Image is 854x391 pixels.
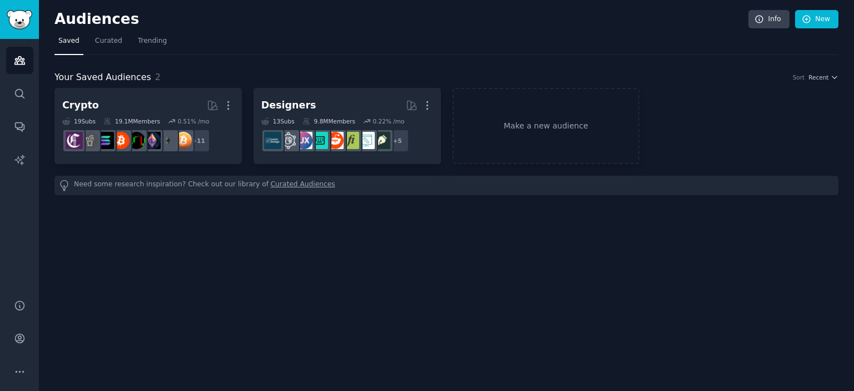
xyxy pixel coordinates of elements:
img: UXDesign [295,132,312,149]
img: ethtrader [143,132,161,149]
a: Make a new audience [453,88,640,164]
div: 0.22 % /mo [373,117,405,125]
a: New [795,10,838,29]
span: Saved [58,36,80,46]
img: typography [342,132,359,149]
a: Info [748,10,790,29]
span: Trending [138,36,167,46]
div: 0.51 % /mo [177,117,209,125]
img: graphic_design [373,132,390,149]
img: GummySearch logo [7,10,32,29]
img: CryptoCurrencies [81,132,98,149]
div: 13 Sub s [261,117,295,125]
img: solana [97,132,114,149]
span: Your Saved Audiences [54,71,151,85]
img: web_design [358,132,375,149]
div: + 5 [386,129,409,152]
img: CryptoMarkets [128,132,145,149]
img: userexperience [280,132,297,149]
div: Designers [261,98,316,112]
span: 2 [155,72,161,82]
img: logodesign [326,132,344,149]
button: Recent [808,73,838,81]
img: Crypto_Currency_News [66,132,83,149]
a: Saved [54,32,83,55]
span: Curated [95,36,122,46]
div: 19 Sub s [62,117,96,125]
img: UI_Design [311,132,328,149]
span: Recent [808,73,828,81]
a: Curated Audiences [271,180,335,191]
div: Crypto [62,98,99,112]
div: Sort [793,73,805,81]
div: 9.8M Members [302,117,355,125]
img: Bitcoin [175,132,192,149]
div: Need some research inspiration? Check out our library of [54,176,838,195]
img: BitcoinBeginners [112,132,130,149]
img: ethereum [159,132,176,149]
div: + 11 [187,129,210,152]
img: learndesign [264,132,281,149]
h2: Audiences [54,11,748,28]
a: Trending [134,32,171,55]
a: Crypto19Subs19.1MMembers0.51% /mo+11BitcoinethereumethtraderCryptoMarketsBitcoinBeginnerssolanaCr... [54,88,242,164]
a: Curated [91,32,126,55]
div: 19.1M Members [103,117,160,125]
a: Designers13Subs9.8MMembers0.22% /mo+5graphic_designweb_designtypographylogodesignUI_DesignUXDesig... [254,88,441,164]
